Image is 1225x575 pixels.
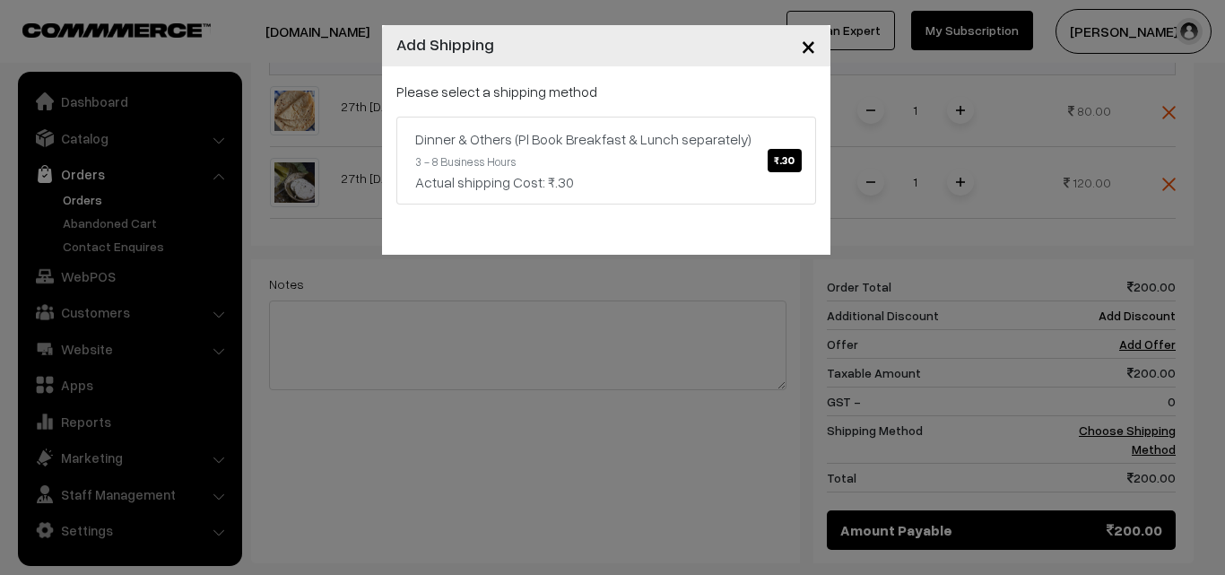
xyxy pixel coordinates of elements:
span: ₹.30 [768,149,801,172]
div: Actual shipping Cost: ₹.30 [415,171,797,193]
small: 3 - 8 Business Hours [415,154,516,169]
p: Please select a shipping method [396,81,816,102]
a: Dinner & Others (Pl Book Breakfast & Lunch separately)₹.30 3 - 8 Business HoursActual shipping Co... [396,117,816,205]
button: Close [786,18,830,74]
span: × [801,29,816,62]
div: Dinner & Others (Pl Book Breakfast & Lunch separately) [415,128,797,150]
h4: Add Shipping [396,32,494,57]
